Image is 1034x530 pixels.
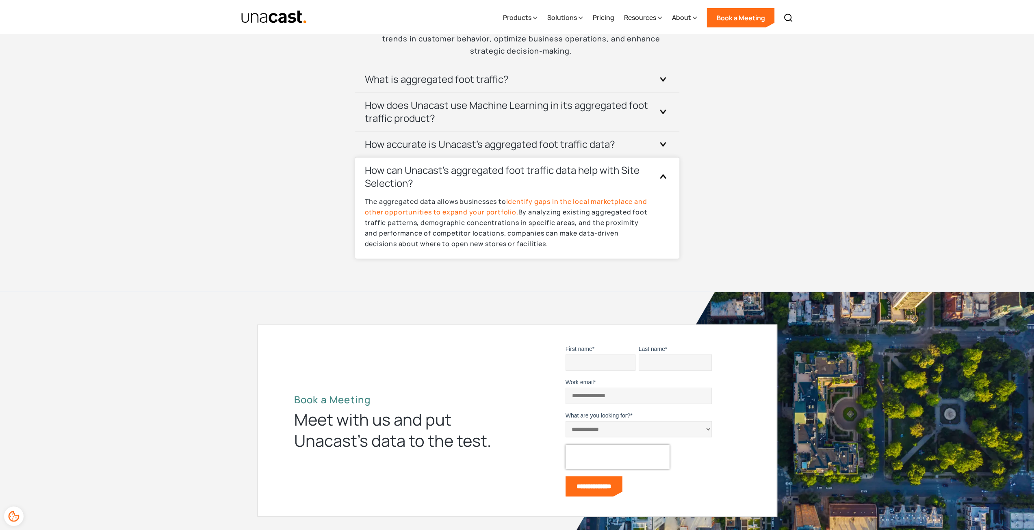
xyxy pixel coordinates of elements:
[365,138,615,151] h3: How accurate is Unacast's aggregated foot traffic data?
[365,20,670,57] p: Discover how analyzing real-world movement patterns can reveal valuable trends in customer behavi...
[624,13,656,22] div: Resources
[294,394,505,406] h2: Book a Meeting
[783,13,793,23] img: Search icon
[241,10,307,24] img: Unacast text logo
[503,1,537,35] div: Products
[365,164,650,190] h3: How can Unacast's aggregated foot traffic data help with Site Selection?
[365,99,650,125] h3: How does Unacast use Machine Learning in its aggregated foot traffic product?
[566,445,670,469] iframe: reCAPTCHA
[566,346,592,352] span: First name
[672,13,691,22] div: About
[294,409,505,451] div: Meet with us and put Unacast’s data to the test.
[365,73,509,86] h3: What is aggregated foot traffic?
[4,506,24,526] div: Cookie Preferences
[365,197,647,216] a: identify gaps in the local marketplace and other opportunities to expand your portfolio.
[547,1,583,35] div: Solutions
[672,1,697,35] div: About
[592,1,614,35] a: Pricing
[639,346,665,352] span: Last name
[547,13,577,22] div: Solutions
[503,13,531,22] div: Products
[707,8,774,28] a: Book a Meeting
[566,379,594,385] span: Work email
[624,1,662,35] div: Resources
[241,10,307,24] a: home
[566,412,631,419] span: What are you looking for?
[365,196,651,249] p: The aggregated data allows businesses to By analyzing existing aggregated foot traffic patterns, ...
